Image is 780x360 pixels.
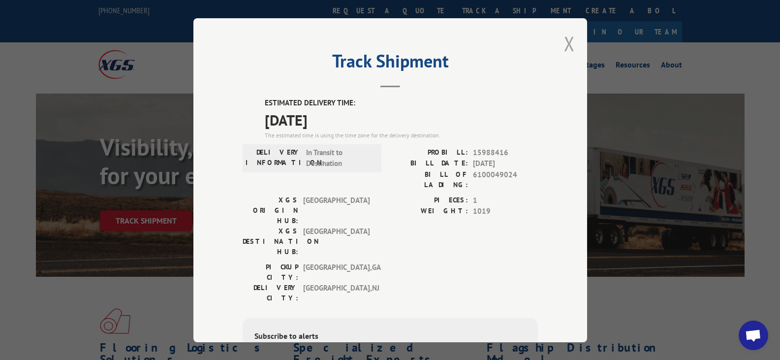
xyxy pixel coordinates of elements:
span: 1019 [473,206,538,217]
h2: Track Shipment [243,54,538,73]
span: [GEOGRAPHIC_DATA] [303,195,370,226]
label: DELIVERY INFORMATION: [246,147,301,169]
label: BILL DATE: [390,158,468,169]
label: PICKUP CITY: [243,262,298,282]
label: PIECES: [390,195,468,206]
span: 1 [473,195,538,206]
span: [DATE] [265,108,538,131]
span: [DATE] [473,158,538,169]
label: WEIGHT: [390,206,468,217]
div: Open chat [739,321,768,350]
span: [GEOGRAPHIC_DATA] , NJ [303,282,370,303]
label: XGS ORIGIN HUB: [243,195,298,226]
span: In Transit to Destination [306,147,373,169]
span: [GEOGRAPHIC_DATA] [303,226,370,257]
div: Subscribe to alerts [254,329,526,344]
button: Close modal [564,31,575,57]
label: BILL OF LADING: [390,169,468,190]
div: The estimated time is using the time zone for the delivery destination. [265,131,538,139]
label: ESTIMATED DELIVERY TIME: [265,98,538,109]
label: DELIVERY CITY: [243,282,298,303]
span: 6100049024 [473,169,538,190]
label: PROBILL: [390,147,468,158]
span: 15988416 [473,147,538,158]
span: [GEOGRAPHIC_DATA] , GA [303,262,370,282]
label: XGS DESTINATION HUB: [243,226,298,257]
